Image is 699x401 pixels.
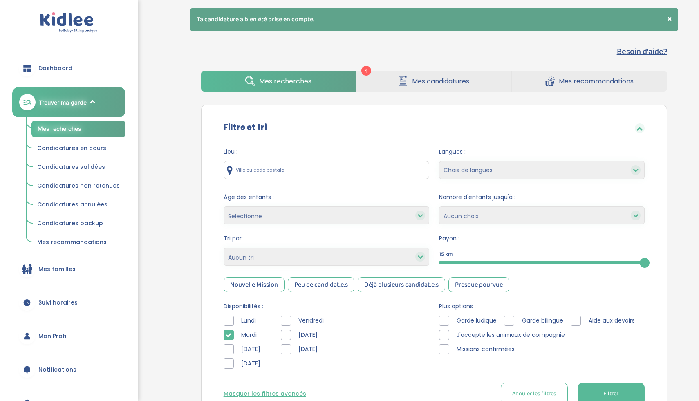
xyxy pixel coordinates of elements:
button: Masquer les filtres avancés [224,390,306,398]
a: Dashboard [12,54,125,83]
span: J'accepte les animaux de compagnie [453,331,569,339]
span: Lundi [238,316,260,325]
a: Mes recommandations [512,71,667,92]
span: Aide aux devoirs [585,316,638,325]
span: Nombre d'enfants jusqu'à : [439,193,645,202]
a: Candidatures non retenues [31,178,125,194]
span: Disponibilités : [224,302,429,311]
span: Vendredi [295,316,327,325]
div: Presque pourvue [448,277,509,292]
span: Rayon : [439,234,645,243]
span: Mon Profil [38,332,68,341]
span: Mes recommandations [559,76,634,86]
span: Candidatures backup [37,219,103,227]
span: Tri par: [224,234,429,243]
span: Suivi horaires [38,298,78,307]
a: Mon Profil [12,321,125,351]
span: Dashboard [38,64,72,73]
span: 4 [361,66,371,76]
button: × [668,15,672,23]
img: logo.svg [40,12,98,33]
a: Suivi horaires [12,288,125,317]
div: Ta candidature a bien été prise en compte. [190,8,678,31]
span: Notifications [38,365,76,374]
span: Mes recherches [259,76,311,86]
span: Candidatures annulées [37,200,108,208]
span: Mes candidatures [412,76,469,86]
a: Mes candidatures [356,71,511,92]
a: Candidatures annulées [31,197,125,213]
div: Peu de candidat.e.s [288,277,354,292]
span: Garde ludique [453,316,500,325]
span: [DATE] [295,331,321,339]
input: Ville ou code postale [224,161,429,179]
span: [DATE] [295,345,321,354]
span: Mes familles [38,265,76,273]
a: Candidatures backup [31,216,125,231]
span: Âge des enfants : [224,193,429,202]
span: Missions confirmées [453,345,518,354]
span: Candidatures validées [37,163,105,171]
span: Plus options : [439,302,645,311]
div: Déjà plusieurs candidat.e.s [358,277,445,292]
a: Mes recommandations [31,235,125,250]
span: Mes recherches [38,125,81,132]
span: Annuler les filtres [512,390,556,398]
a: Notifications [12,355,125,384]
span: Trouver ma garde [39,98,87,107]
span: [DATE] [238,359,264,368]
a: Candidatures validées [31,159,125,175]
span: Filtrer [603,390,618,398]
span: Candidatures en cours [37,144,106,152]
span: [DATE] [238,345,264,354]
span: Lieu : [224,148,429,156]
a: Trouver ma garde [12,87,125,117]
button: Besoin d'aide? [617,45,667,58]
span: Garde bilingue [518,316,567,325]
label: Filtre et tri [224,121,267,133]
span: 15 km [439,250,453,259]
a: Mes recherches [201,71,356,92]
span: Langues : [439,148,645,156]
a: Candidatures en cours [31,141,125,156]
span: Candidatures non retenues [37,181,120,190]
a: Mes recherches [31,121,125,137]
span: Mes recommandations [37,238,107,246]
a: Mes familles [12,254,125,284]
span: Mardi [238,331,260,339]
div: Nouvelle Mission [224,277,285,292]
